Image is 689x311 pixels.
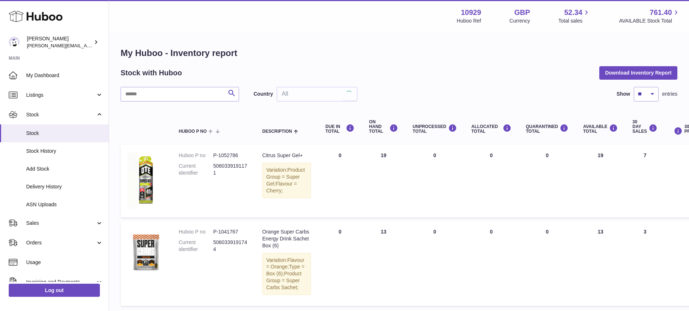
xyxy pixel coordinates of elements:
span: Product Group = Super Carbs Sachet; [266,271,301,290]
div: [PERSON_NAME] [27,35,92,49]
span: Stock [26,130,103,137]
span: 52.34 [564,8,582,17]
h2: Stock with Huboo [121,68,182,78]
dt: Current identifier [179,239,213,253]
div: Orange Super Carbs Energy Drink Sachet Box (6) [262,228,311,249]
dt: Current identifier [179,163,213,176]
span: ASN Uploads [26,201,103,208]
span: Flavour = Cherry; [266,181,297,194]
span: [PERSON_NAME][EMAIL_ADDRESS][DOMAIN_NAME] [27,43,146,48]
span: 0 [546,152,549,158]
span: Stock History [26,148,103,155]
span: Huboo P no [179,129,207,134]
td: 0 [464,221,519,306]
a: 52.34 Total sales [558,8,591,24]
span: Flavour = Orange; [266,257,304,270]
div: Variation: [262,253,311,295]
span: 761.40 [650,8,672,17]
label: Country [254,91,273,97]
dt: Huboo P no [179,228,213,235]
span: Orders [26,239,96,246]
span: Delivery History [26,183,103,190]
img: thomas@otesports.co.uk [9,37,20,48]
strong: 10929 [461,8,481,17]
td: 0 [405,221,464,306]
td: 19 [362,145,405,218]
a: 761.40 AVAILABLE Stock Total [619,8,680,24]
td: 13 [362,221,405,306]
span: entries [662,91,677,97]
div: ALLOCATED Total [471,124,511,134]
div: Variation: [262,163,311,198]
div: AVAILABLE Total [583,124,618,134]
h1: My Huboo - Inventory report [121,47,677,59]
span: Stock [26,111,96,118]
td: 0 [318,145,362,218]
span: Listings [26,92,96,99]
span: AVAILABLE Stock Total [619,17,680,24]
td: 13 [576,221,625,306]
div: ON HAND Total [369,120,398,134]
dt: Huboo P no [179,152,213,159]
button: Download Inventory Report [599,66,677,79]
label: Show [617,91,630,97]
div: Huboo Ref [457,17,481,24]
img: product image [128,152,164,208]
span: Product Group = Super Gel; [266,167,305,187]
span: My Dashboard [26,72,103,79]
dd: 5060339191744 [213,239,248,253]
dd: P-1041767 [213,228,248,235]
span: Add Stock [26,166,103,172]
td: 0 [318,221,362,306]
span: Description [262,129,292,134]
td: 3 [625,221,665,306]
td: 19 [576,145,625,218]
span: Usage [26,259,103,266]
td: 0 [464,145,519,218]
span: 0 [546,229,549,235]
div: UNPROCESSED Total [413,124,457,134]
div: Citrus Super Gel+ [262,152,311,159]
div: 30 DAY SALES [632,120,657,134]
dd: 5060339191171 [213,163,248,176]
span: Invoicing and Payments [26,279,96,286]
div: QUARANTINED Total [526,124,569,134]
span: Total sales [558,17,591,24]
td: 7 [625,145,665,218]
div: DUE IN TOTAL [325,124,354,134]
div: Currency [510,17,530,24]
span: Sales [26,220,96,227]
a: Log out [9,284,100,297]
strong: GBP [514,8,530,17]
dd: P-1052786 [213,152,248,159]
img: product image [128,228,164,276]
td: 0 [405,145,464,218]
